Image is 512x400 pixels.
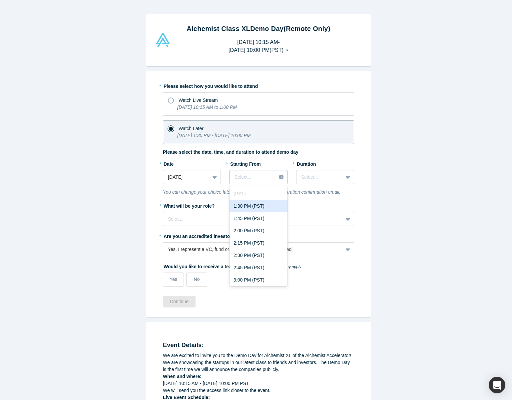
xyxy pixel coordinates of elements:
[163,149,298,156] label: Please select the date, time, and duration to attend demo day
[230,200,287,212] div: 1:30 PM (PST)
[163,395,210,400] strong: Live Event Schedule:
[163,81,354,90] label: Please select how you would like to attend
[163,380,354,387] div: [DATE] 10:15 AM - [DATE] 10:00 PM PST
[163,158,221,168] label: Date
[163,200,354,210] label: What will be your role?
[163,296,196,307] button: Continue
[163,231,354,240] label: Are you an accredited investor?
[163,261,354,270] label: Would you like to receive a text reminder?
[230,237,287,249] div: 2:15 PM (PST)
[296,158,354,168] label: Duration
[230,188,287,200] div: (PST)
[168,246,338,253] div: Yes, I represent a VC, fund or family office that is accredited
[163,352,354,359] div: We are excited to invite you to the Demo Day for Alchemist XL of the Alchemist Accelerator!
[194,277,200,282] span: No
[179,126,204,131] span: Watch Later
[230,158,261,168] label: Starting From
[177,104,237,110] i: [DATE] 10:15 AM to 1:00 PM
[230,249,287,262] div: 2:30 PM (PST)
[230,225,287,237] div: 2:00 PM (PST)
[177,133,251,138] i: [DATE] 1:30 PM - [DATE] 10:00 PM
[170,277,177,282] span: Yes
[163,387,354,394] div: We will send you the access link closer to the event.
[163,374,202,379] strong: When and where:
[155,33,171,47] img: Alchemist Vault Logo
[230,274,287,286] div: 3:00 PM (PST)
[163,342,204,348] strong: Event Details:
[163,189,340,195] i: You can change your choice later using the link in your registration confirmation email.
[230,212,287,225] div: 1:45 PM (PST)
[163,359,354,373] div: We are showcasing the startups in our latest class to friends and investors. The Demo Day is the ...
[222,36,295,57] button: [DATE] 10:15 AM-[DATE] 10:00 PM(PST)
[179,98,218,103] span: Watch Live Stream
[187,25,330,32] strong: Alchemist Class XL Demo Day (Remote Only)
[230,262,287,274] div: 2:45 PM (PST)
